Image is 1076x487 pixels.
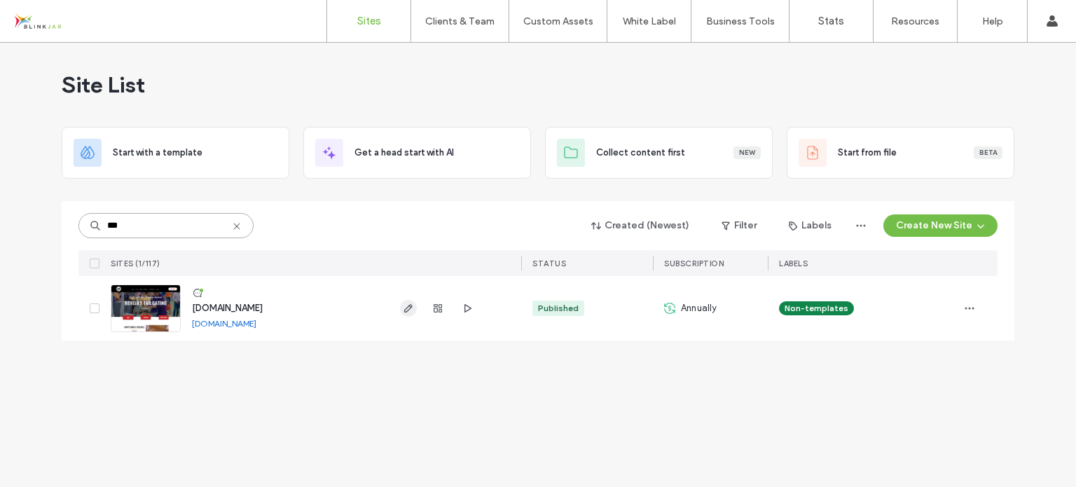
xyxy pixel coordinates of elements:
span: STATUS [532,259,566,268]
span: Help [32,10,60,22]
span: LABELS [779,259,808,268]
button: Create New Site [883,214,998,237]
span: Get a head start with AI [354,146,454,160]
label: Clients & Team [425,15,495,27]
span: Non-templates [785,302,848,315]
div: Start with a template [62,127,289,179]
label: White Label [623,15,676,27]
a: [DOMAIN_NAME] [192,318,256,329]
button: Labels [776,214,844,237]
div: Get a head start with AI [303,127,531,179]
span: SITES (1/117) [111,259,160,268]
span: Start from file [838,146,897,160]
label: Resources [891,15,939,27]
div: Beta [974,146,1002,159]
button: Filter [708,214,771,237]
div: Published [538,302,579,315]
label: Stats [818,15,844,27]
span: Site List [62,71,145,99]
span: Start with a template [113,146,202,160]
div: Collect content firstNew [545,127,773,179]
button: Created (Newest) [579,214,702,237]
span: Collect content first [596,146,685,160]
span: Annually [681,301,717,315]
label: Business Tools [706,15,775,27]
span: SUBSCRIPTION [664,259,724,268]
div: Start from fileBeta [787,127,1014,179]
a: [DOMAIN_NAME] [192,303,263,313]
label: Custom Assets [523,15,593,27]
label: Help [982,15,1003,27]
div: New [733,146,761,159]
label: Sites [357,15,381,27]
